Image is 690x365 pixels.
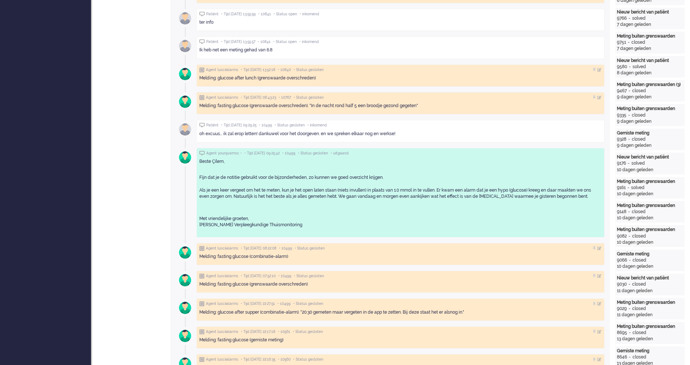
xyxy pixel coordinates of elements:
div: 10 dagen geleden [617,191,683,197]
div: 8 dagen geleden [617,70,683,76]
div: 9335 [617,112,626,118]
div: - [627,257,633,263]
img: avatar [176,299,194,317]
div: closed [632,88,646,94]
body: Rich Text Area. Press ALT-0 for help. [3,3,424,35]
div: 9751 [617,39,626,46]
div: 11 dagen geleden [617,312,683,318]
div: closed [632,112,646,118]
div: Meting buiten grenswaarden [617,106,683,112]
span: • 10561 [278,329,290,334]
div: - [626,209,632,215]
img: avatar [176,327,194,345]
div: solved [632,15,646,21]
div: - [627,15,632,21]
img: ic_chat_grey.svg [199,39,205,44]
span: • 10499 [278,274,291,279]
span: • Tijd [DATE] 07:52:10 [241,274,276,279]
div: - [627,330,633,336]
div: Melding: fasting glucose (grenswaarde overschreden) [199,281,602,287]
div: 8695 [617,330,627,336]
span: • Tijd [DATE] 22:27:51 [241,301,275,306]
img: avatar [176,148,194,166]
div: 9176 [617,160,626,166]
div: closed [632,136,646,142]
div: Meting buiten grenswaarden [617,178,683,185]
span: Agent lusciialarms [206,95,238,100]
img: avatar [176,243,194,262]
img: ic_chat_grey.svg [199,123,205,127]
div: - [627,88,632,94]
div: - [626,136,632,142]
div: - [627,64,633,70]
img: ic_note_grey.svg [199,95,204,100]
img: ic_note_grey.svg [199,246,204,251]
div: Melding: fasting glucose (grenswaarde overschreden). "In de nacht rond half 5 een broodje gezond ... [199,103,602,109]
div: Melding: fasting glucose (combinatie-alarm) [199,254,602,260]
span: Patiënt [206,123,219,128]
span: • Tijd [DATE] 09:29:25 [221,123,256,128]
div: 9766 [617,15,627,21]
span: • Status gesloten [275,123,305,128]
div: Nieuw bericht van patiënt [617,58,683,64]
span: • 10767 [279,95,291,100]
div: Melding: glucose after lunch (grenswaarde overschreden) [199,75,602,81]
div: - [627,354,633,360]
span: • inkomend [299,39,319,44]
div: ter info [199,19,602,25]
div: Melding: fasting glucose (gemiste meting) [199,337,602,343]
div: Nieuw bericht van patiënt [617,275,683,281]
img: avatar [176,9,194,27]
div: closed [632,306,646,312]
div: Meting buiten grenswaarden [617,299,683,306]
img: avatar [176,271,194,289]
span: • Status gesloten [293,301,323,306]
div: 13 dagen geleden [617,336,683,342]
span: • Status gesloten [295,246,325,251]
span: • Tijd [DATE] 13:55:59 [221,12,256,17]
div: 9029 [617,306,627,312]
div: - [626,39,631,46]
p: Met vriendelijke groeten, [PERSON_NAME] Verpleegkundige Thuismonitoring [199,216,602,228]
span: • Tijd [DATE] 22:16:35 [241,357,275,362]
div: Ik heb net een meting gehad van 6.8 [199,47,602,53]
span: • Status gesloten [293,357,323,362]
span: • Status open [273,39,297,44]
div: Gemiste meting [617,130,683,136]
span: • Tijd [DATE] 08:43:23 [241,95,276,100]
span: • 10499 [279,246,292,251]
span: • 10499 [259,123,272,128]
div: - [627,281,632,287]
span: Agent lusciialarms [206,329,238,334]
span: • 10840 [278,67,291,72]
img: ic_note_grey.svg [199,357,204,362]
div: 9082 [617,233,627,239]
div: Nieuw bericht van patiënt [617,154,683,160]
img: avatar [176,120,194,138]
span: • Status gesloten [298,151,328,156]
div: Fijn dat je de notitie gebruikt voor de bijzonderheden, zo kunnen we goed overzicht krijgen. [199,158,602,232]
div: - [626,112,632,118]
div: closed [633,257,646,263]
div: 11 dagen geleden [617,288,683,294]
div: solved [631,185,645,191]
span: • Tijd [DATE] 09:25:42 [244,151,280,156]
span: Agent lusciialarms [206,357,238,362]
div: closed [632,209,646,215]
div: - [626,160,631,166]
div: 7 dagen geleden [617,21,683,28]
div: Meting buiten grenswaarden [617,323,683,330]
img: avatar [176,93,194,111]
div: Meting buiten grenswaarden (3) [617,82,683,88]
img: ic_chat_grey.svg [199,151,205,156]
div: - [627,233,632,239]
img: ic_note_grey.svg [199,274,204,279]
div: closed [633,354,646,360]
span: • uitgaand [331,151,348,156]
div: Melding: glucose after supper (combinatie-alarm). "20.30 gemeten maar vergeten in de app te zette... [199,309,602,315]
span: Patiënt [206,39,219,44]
span: Agent younjuwmsc • [206,151,242,156]
div: oh excuus… ik zal erop letten! dankuwel voor het doorgeven. en we spreken elkaar nog en werkse! [199,131,602,137]
span: Agent lusciialarms [206,301,238,306]
div: closed [632,233,646,239]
